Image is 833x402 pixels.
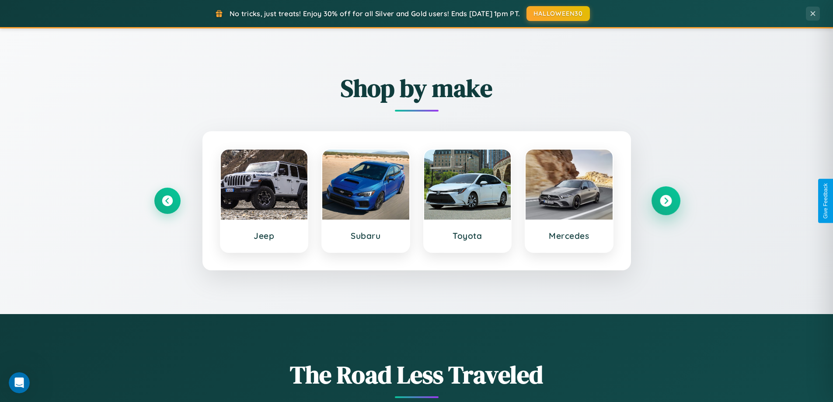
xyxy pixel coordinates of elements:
[526,6,590,21] button: HALLOWEEN30
[154,71,679,105] h2: Shop by make
[154,358,679,392] h1: The Road Less Traveled
[823,183,829,219] div: Give Feedback
[9,372,30,393] iframe: Intercom live chat
[433,231,502,241] h3: Toyota
[534,231,604,241] h3: Mercedes
[230,231,299,241] h3: Jeep
[331,231,401,241] h3: Subaru
[230,9,520,18] span: No tricks, just treats! Enjoy 30% off for all Silver and Gold users! Ends [DATE] 1pm PT.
